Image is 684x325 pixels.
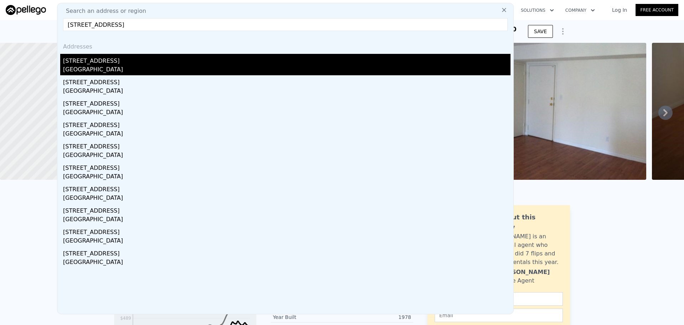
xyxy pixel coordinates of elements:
div: Leo [PERSON_NAME] [483,268,550,276]
div: [GEOGRAPHIC_DATA] [63,258,511,268]
div: [STREET_ADDRESS] [63,182,511,194]
div: [STREET_ADDRESS] [63,97,511,108]
img: Pellego [6,5,46,15]
div: [GEOGRAPHIC_DATA] [63,215,511,225]
img: Sale: 164025072 Parcel: 54950097 [489,43,647,180]
div: [STREET_ADDRESS] [63,247,511,258]
div: 1978 [342,314,411,321]
a: Free Account [636,4,678,16]
div: [STREET_ADDRESS] [63,225,511,237]
button: Show Options [556,24,570,39]
div: Year Built [273,314,342,321]
div: [GEOGRAPHIC_DATA] [63,130,511,139]
div: [STREET_ADDRESS] [63,139,511,151]
div: Ask about this property [483,212,563,232]
tspan: $489 [120,316,131,321]
span: Search an address or region [60,7,146,15]
div: [GEOGRAPHIC_DATA] [63,151,511,161]
div: [STREET_ADDRESS] [63,161,511,172]
div: [STREET_ADDRESS] [63,204,511,215]
a: Log In [603,6,636,14]
input: Enter an address, city, region, neighborhood or zip code [63,18,508,31]
div: [STREET_ADDRESS] [63,54,511,65]
div: [GEOGRAPHIC_DATA] [63,108,511,118]
button: SAVE [528,25,553,38]
div: Addresses [60,37,511,54]
div: [STREET_ADDRESS] [63,118,511,130]
div: [GEOGRAPHIC_DATA] [63,237,511,247]
div: [GEOGRAPHIC_DATA] [63,87,511,97]
input: Email [435,309,563,322]
div: [GEOGRAPHIC_DATA] [63,65,511,75]
button: Solutions [515,4,560,17]
div: [GEOGRAPHIC_DATA] [63,194,511,204]
div: [PERSON_NAME] is an active local agent who personally did 7 flips and bought 3 rentals this year. [483,232,563,266]
div: [STREET_ADDRESS] [63,75,511,87]
div: [GEOGRAPHIC_DATA] [63,172,511,182]
button: Company [560,4,601,17]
